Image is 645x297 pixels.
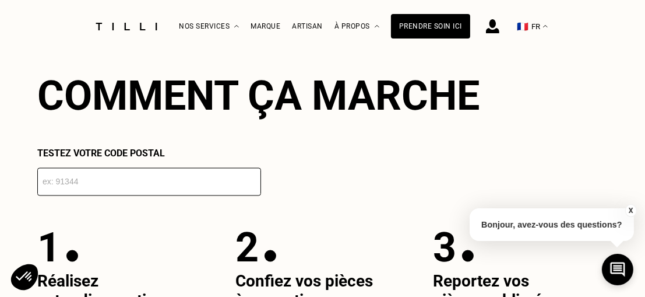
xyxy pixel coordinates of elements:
[470,208,634,241] p: Bonjour, avez-vous des questions?
[235,224,259,272] p: 2
[37,168,261,196] input: ex: 91344
[334,1,379,53] div: À propos
[251,22,280,30] a: Marque
[235,272,373,291] span: Confiez vos pièces
[375,25,379,28] img: Menu déroulant à propos
[292,22,323,30] a: Artisan
[511,1,554,53] button: 🇫🇷 FR
[517,21,528,32] span: 🇫🇷
[37,148,608,159] p: Testez votre code postal
[625,204,636,217] button: X
[37,224,61,272] p: 1
[179,1,239,53] div: Nos services
[37,272,98,291] span: Réalisez
[37,72,608,120] h2: Comment ça marche
[543,25,548,28] img: menu déroulant
[486,19,499,33] img: icône connexion
[234,25,239,28] img: Menu déroulant
[391,14,470,39] a: Prendre soin ici
[433,272,529,291] span: Reportez vos
[91,23,161,30] img: Logo du service de couturière Tilli
[433,224,456,272] p: 3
